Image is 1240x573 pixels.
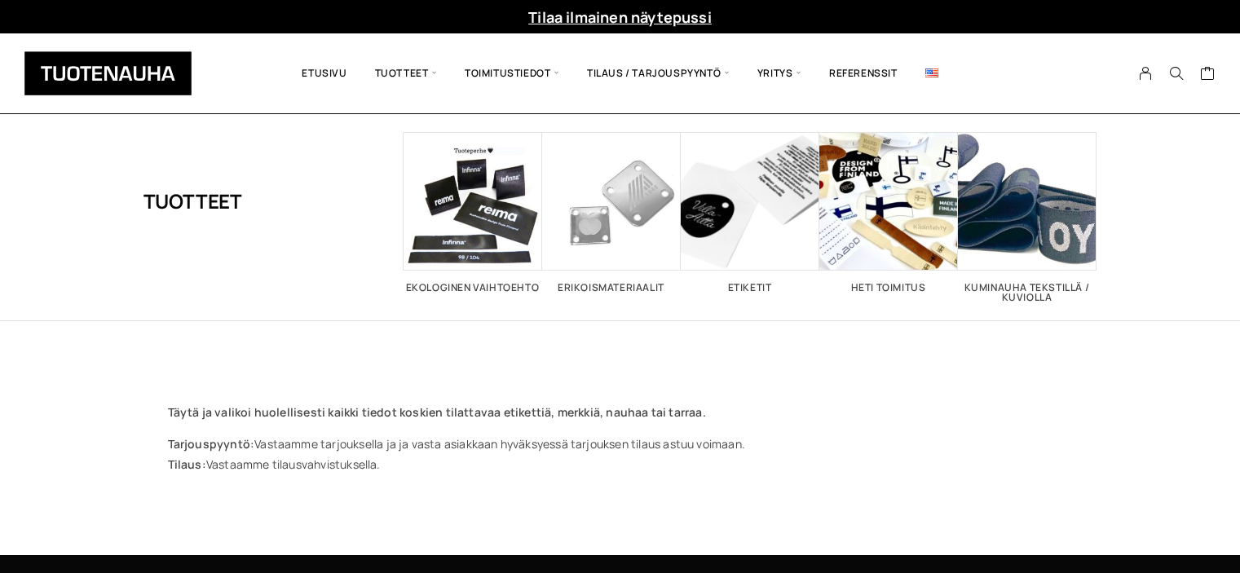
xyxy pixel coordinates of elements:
[958,283,1097,302] h2: Kuminauha tekstillä / kuviolla
[925,68,938,77] img: English
[681,283,819,293] h2: Etiketit
[143,132,242,271] h1: Tuotteet
[288,46,360,101] a: Etusivu
[24,51,192,95] img: Tuotenauha Oy
[542,132,681,293] a: Visit product category Erikoismateriaalit
[1200,65,1216,85] a: Cart
[168,436,255,452] strong: Tarjouspyyntö:
[819,132,958,293] a: Visit product category Heti toimitus
[958,132,1097,302] a: Visit product category Kuminauha tekstillä / kuviolla
[528,7,712,27] a: Tilaa ilmainen näytepussi
[168,456,206,472] strong: Tilaus:
[1130,66,1162,81] a: My Account
[573,46,744,101] span: Tilaus / Tarjouspyyntö
[168,404,706,420] strong: Täytä ja valikoi huolellisesti kaikki tiedot koskien tilattavaa etikettiä, merkkiä, nauhaa tai ta...
[451,46,573,101] span: Toimitustiedot
[542,283,681,293] h2: Erikoismateriaalit
[361,46,451,101] span: Tuotteet
[815,46,911,101] a: Referenssit
[404,132,542,293] a: Visit product category Ekologinen vaihtoehto
[744,46,815,101] span: Yritys
[404,283,542,293] h2: Ekologinen vaihtoehto
[168,434,1073,474] p: Vastaamme tarjouksella ja ja vasta asiakkaan hyväksyessä tarjouksen tilaus astuu voimaan. Vastaam...
[819,283,958,293] h2: Heti toimitus
[681,132,819,293] a: Visit product category Etiketit
[1161,66,1192,81] button: Search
